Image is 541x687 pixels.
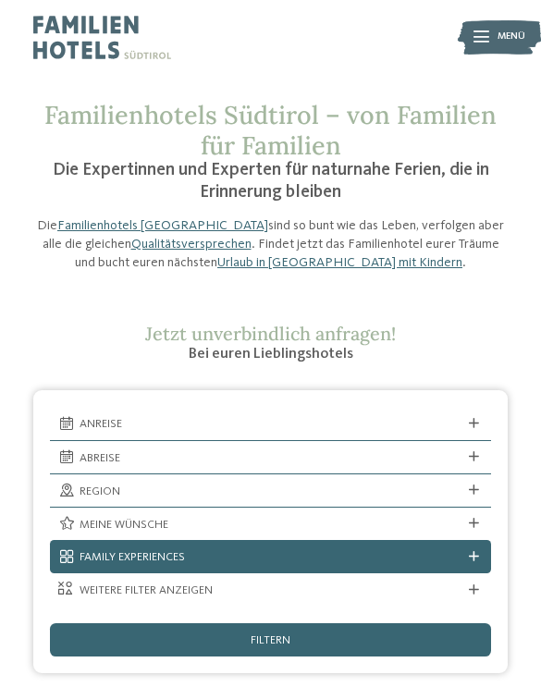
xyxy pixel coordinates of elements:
[80,549,462,566] span: Family Experiences
[458,17,541,58] img: Familienhotels Südtirol
[498,31,525,44] span: Menü
[57,219,268,232] a: Familienhotels [GEOGRAPHIC_DATA]
[44,99,497,160] span: Familienhotels Südtirol – von Familien für Familien
[80,517,462,534] span: Meine Wünsche
[189,347,353,362] span: Bei euren Lieblingshotels
[33,216,508,272] p: Die sind so bunt wie das Leben, verfolgen aber alle die gleichen . Findet jetzt das Familienhotel...
[80,583,462,599] span: Weitere Filter anzeigen
[217,256,462,269] a: Urlaub in [GEOGRAPHIC_DATA] mit Kindern
[53,161,489,202] span: Die Expertinnen und Experten für naturnahe Ferien, die in Erinnerung bleiben
[145,322,396,345] span: Jetzt unverbindlich anfragen!
[80,484,462,500] span: Region
[251,635,290,647] span: filtern
[80,416,462,433] span: Anreise
[131,238,252,251] a: Qualitätsversprechen
[80,450,462,467] span: Abreise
